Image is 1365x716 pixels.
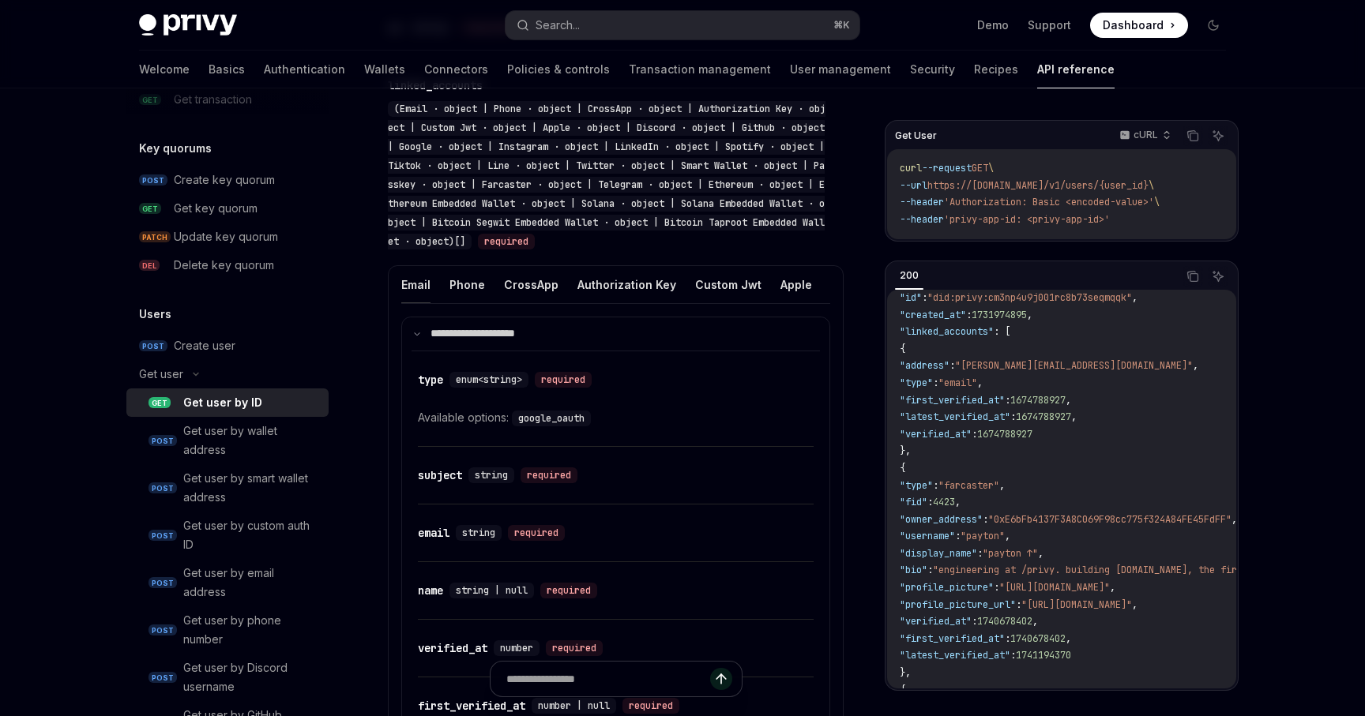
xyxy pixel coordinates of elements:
[139,340,167,352] span: POST
[695,266,761,303] button: Custom Jwt
[938,479,999,492] span: "farcaster"
[900,496,927,508] span: "fid"
[1232,513,1237,526] span: ,
[933,377,938,389] span: :
[910,51,955,88] a: Security
[149,397,171,409] span: GET
[500,642,533,654] span: number
[577,266,676,303] button: Authorization Key
[183,393,262,412] div: Get user by ID
[1103,17,1164,33] span: Dashboard
[974,51,1018,88] a: Recipes
[506,11,859,39] button: Search...⌘K
[900,530,955,542] span: "username"
[944,196,1154,208] span: 'Authorization: Basic <encoded-value>'
[139,260,160,272] span: DEL
[535,372,592,388] div: required
[988,162,994,174] span: \
[900,309,966,321] span: "created_at"
[149,672,177,684] span: POST
[139,231,171,243] span: PATCH
[977,17,1009,33] a: Demo
[983,547,1038,560] span: "payton ↑"
[999,581,1110,594] span: "[URL][DOMAIN_NAME]"
[418,525,449,541] div: email
[977,547,983,560] span: :
[462,527,495,539] span: string
[126,388,329,417] a: GETGet user by ID
[478,234,535,249] div: required
[1005,632,1010,645] span: :
[955,359,1193,372] span: "[PERSON_NAME][EMAIL_ADDRESS][DOMAIN_NAME]"
[961,530,1005,542] span: "payton"
[983,513,988,526] span: :
[1010,410,1016,423] span: :
[900,196,944,208] span: --header
[139,139,212,158] h5: Key quorums
[1110,581,1115,594] span: ,
[149,482,177,494] span: POST
[1154,196,1160,208] span: \
[1183,126,1203,146] button: Copy the contents from the code block
[507,51,610,88] a: Policies & controls
[900,394,1005,407] span: "first_verified_at"
[949,359,955,372] span: :
[977,428,1032,440] span: 1674788927
[1010,394,1066,407] span: 1674788927
[512,410,591,426] code: google_oauth
[139,365,183,384] div: Get user
[629,51,771,88] a: Transaction management
[895,129,937,142] span: Get User
[449,266,485,303] button: Phone
[999,479,1005,492] span: ,
[1201,13,1226,38] button: Toggle dark mode
[540,583,597,598] div: required
[1090,13,1188,38] a: Dashboard
[900,462,905,474] span: {
[977,615,1032,628] span: 1740678402
[1016,410,1071,423] span: 1674788927
[895,266,923,285] div: 200
[790,51,891,88] a: User management
[183,516,319,554] div: Get user by custom auth ID
[966,309,972,321] span: :
[900,213,944,226] span: --header
[418,583,443,598] div: name
[1066,632,1071,645] span: ,
[364,51,405,88] a: Wallets
[139,203,161,215] span: GET
[174,171,275,189] div: Create key quorum
[1208,266,1228,287] button: Ask AI
[1010,632,1066,645] span: 1740678402
[927,564,933,576] span: :
[1005,530,1010,542] span: ,
[126,223,329,251] a: PATCHUpdate key quorum
[1066,394,1071,407] span: ,
[174,199,258,218] div: Get key quorum
[900,325,994,338] span: "linked_accounts"
[183,469,319,507] div: Get user by smart wallet address
[139,174,167,186] span: POST
[922,162,972,174] span: --request
[900,615,972,628] span: "verified_at"
[955,496,961,508] span: ,
[955,530,961,542] span: :
[988,513,1232,526] span: "0xE6bFb4137F3A8C069F98cc775f324A84FE45FdFF"
[183,564,319,602] div: Get user by email address
[401,266,431,303] button: Email
[1149,179,1154,192] span: \
[900,428,972,440] span: "verified_at"
[972,309,1027,321] span: 1731974895
[209,51,245,88] a: Basics
[927,291,1132,304] span: "did:privy:cm3np4u9j001rc8b73seqmqqk"
[1016,598,1021,611] span: :
[900,444,911,457] span: },
[900,513,983,526] span: "owner_address"
[1208,126,1228,146] button: Ask AI
[546,640,603,656] div: required
[1183,266,1203,287] button: Copy the contents from the code block
[1132,291,1137,304] span: ,
[938,377,977,389] span: "email"
[972,615,977,628] span: :
[418,372,443,388] div: type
